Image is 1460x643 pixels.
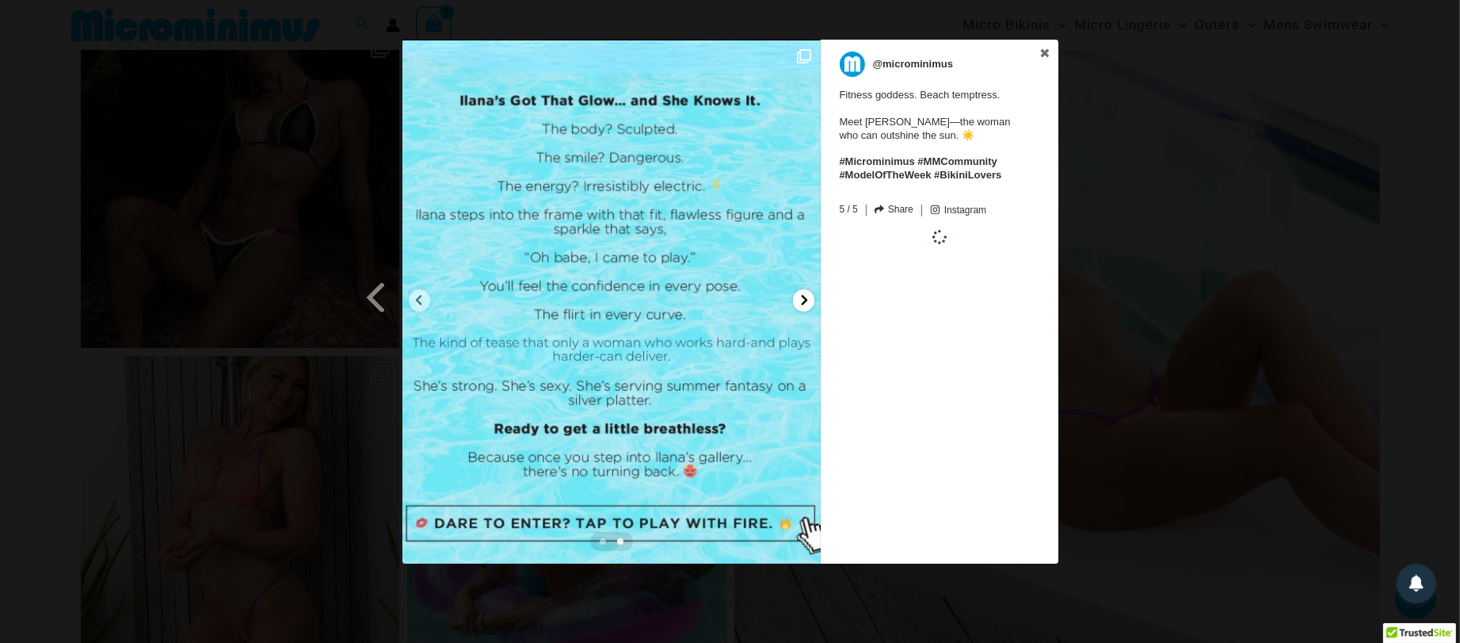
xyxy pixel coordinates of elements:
img: microminimus.jpg [840,52,865,77]
a: #MMCommunity [917,155,997,167]
span: 5 / 5 [840,201,858,215]
img: Fitness goddess. Beach temptress.<br> <br> Meet Ilana—the woman who can outshine the sun. ☀️ <br>... [402,40,821,564]
p: @microminimus [873,52,954,77]
a: #Microminimus [840,155,915,167]
a: @microminimus [840,52,1029,77]
a: #BikiniLovers [934,169,1001,181]
a: Share [875,205,913,216]
a: Instagram [930,205,986,216]
a: #ModelOfTheWeek [840,169,932,181]
span: Fitness goddess. Beach temptress. Meet [PERSON_NAME]—the woman who can outshine the sun. ☀️ [840,81,1029,182]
